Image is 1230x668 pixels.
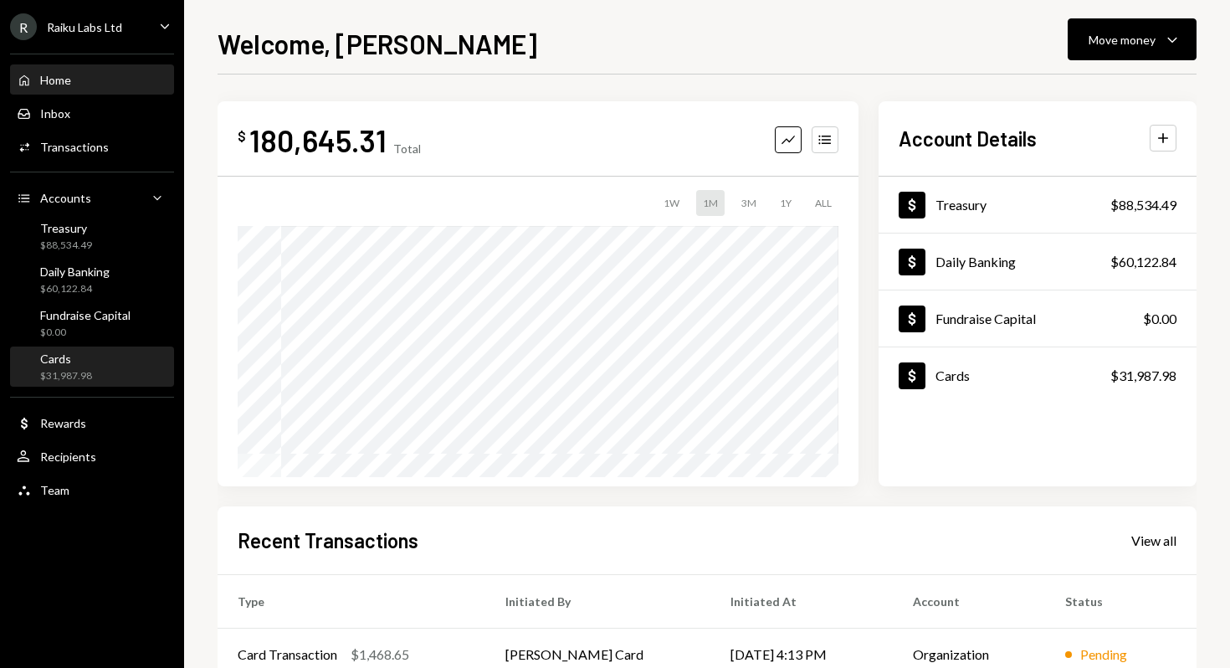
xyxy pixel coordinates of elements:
[1110,252,1176,272] div: $60,122.84
[40,326,131,340] div: $0.00
[1131,531,1176,549] a: View all
[10,64,174,95] a: Home
[10,408,174,438] a: Rewards
[808,190,838,216] div: ALL
[40,369,92,383] div: $31,987.98
[47,20,122,34] div: Raiku Labs Ltd
[10,216,174,256] a: Treasury$88,534.49
[10,441,174,471] a: Recipients
[1068,18,1197,60] button: Move money
[879,290,1197,347] a: Fundraise Capital$0.00
[935,197,987,213] div: Treasury
[40,239,92,253] div: $88,534.49
[40,282,110,296] div: $60,122.84
[899,125,1037,152] h2: Account Details
[1080,645,1127,665] div: Pending
[735,190,763,216] div: 3M
[40,265,110,279] div: Daily Banking
[935,254,1016,270] div: Daily Banking
[10,182,174,213] a: Accounts
[893,574,1045,628] th: Account
[879,177,1197,233] a: Treasury$88,534.49
[10,303,174,343] a: Fundraise Capital$0.00
[238,527,418,554] h2: Recent Transactions
[10,98,174,128] a: Inbox
[1110,366,1176,386] div: $31,987.98
[238,645,337,665] div: Card Transaction
[40,191,91,205] div: Accounts
[1143,309,1176,329] div: $0.00
[10,475,174,505] a: Team
[40,308,131,322] div: Fundraise Capital
[40,221,92,235] div: Treasury
[657,190,686,216] div: 1W
[393,141,421,156] div: Total
[40,352,92,366] div: Cards
[40,140,109,154] div: Transactions
[10,13,37,40] div: R
[696,190,725,216] div: 1M
[40,450,96,464] div: Recipients
[1110,195,1176,215] div: $88,534.49
[935,367,970,383] div: Cards
[10,347,174,387] a: Cards$31,987.98
[218,27,537,60] h1: Welcome, [PERSON_NAME]
[879,347,1197,403] a: Cards$31,987.98
[238,128,246,145] div: $
[249,121,387,159] div: 180,645.31
[351,645,409,665] div: $1,468.65
[40,73,71,87] div: Home
[40,106,70,121] div: Inbox
[40,483,69,497] div: Team
[935,311,1036,326] div: Fundraise Capital
[40,416,86,430] div: Rewards
[773,190,798,216] div: 1Y
[1089,31,1156,49] div: Move money
[1131,532,1176,549] div: View all
[879,234,1197,290] a: Daily Banking$60,122.84
[10,131,174,162] a: Transactions
[485,574,710,628] th: Initiated By
[710,574,894,628] th: Initiated At
[10,259,174,300] a: Daily Banking$60,122.84
[1045,574,1197,628] th: Status
[218,574,485,628] th: Type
